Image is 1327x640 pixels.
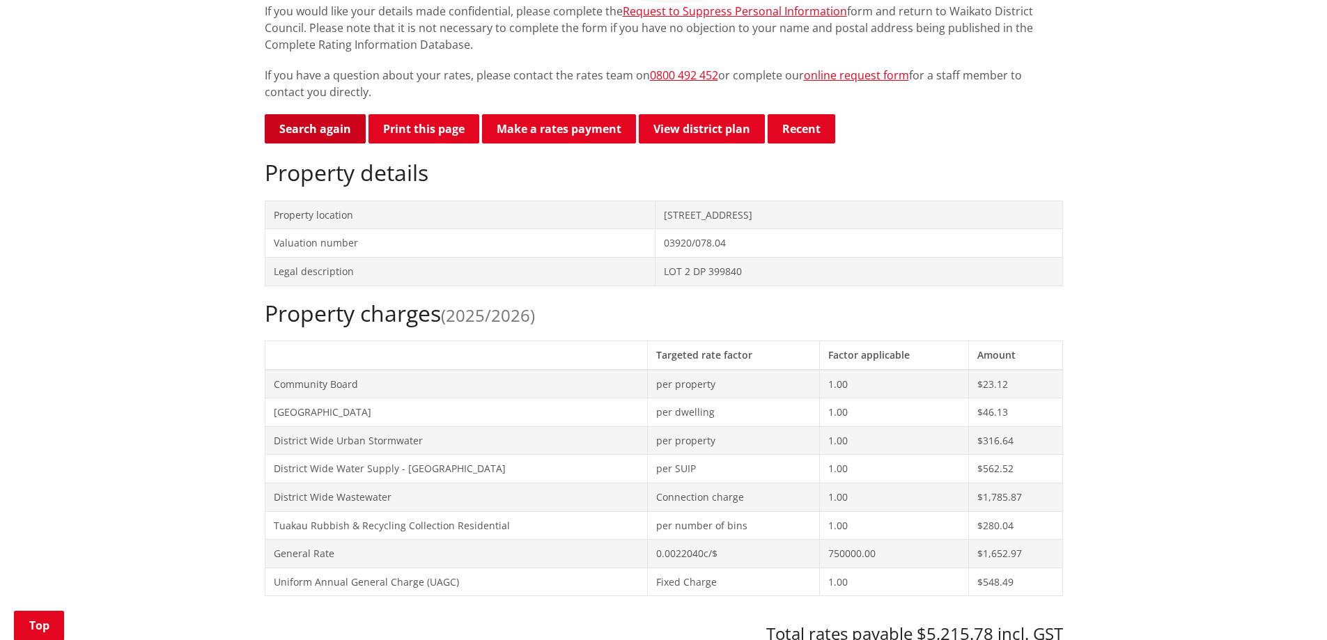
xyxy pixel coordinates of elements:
[265,370,648,398] td: Community Board
[648,483,819,511] td: Connection charge
[655,229,1062,258] td: 03920/078.04
[768,114,835,143] button: Recent
[969,511,1062,540] td: $280.04
[482,114,636,143] a: Make a rates payment
[265,257,655,286] td: Legal description
[648,370,819,398] td: per property
[265,398,648,427] td: [GEOGRAPHIC_DATA]
[1263,582,1313,632] iframe: Messenger Launcher
[819,455,968,483] td: 1.00
[648,341,819,369] th: Targeted rate factor
[819,568,968,596] td: 1.00
[265,67,1063,100] p: If you have a question about your rates, please contact the rates team on or complete our for a s...
[265,114,366,143] a: Search again
[648,455,819,483] td: per SUIP
[819,370,968,398] td: 1.00
[623,3,847,19] a: Request to Suppress Personal Information
[969,426,1062,455] td: $316.64
[969,568,1062,596] td: $548.49
[265,300,1063,327] h2: Property charges
[639,114,765,143] a: View district plan
[804,68,909,83] a: online request form
[648,426,819,455] td: per property
[819,540,968,568] td: 750000.00
[650,68,718,83] a: 0800 492 452
[819,483,968,511] td: 1.00
[819,426,968,455] td: 1.00
[969,483,1062,511] td: $1,785.87
[441,304,535,327] span: (2025/2026)
[648,511,819,540] td: per number of bins
[819,511,968,540] td: 1.00
[265,540,648,568] td: General Rate
[265,3,1063,53] p: If you would like your details made confidential, please complete the form and return to Waikato ...
[265,201,655,229] td: Property location
[969,540,1062,568] td: $1,652.97
[265,455,648,483] td: District Wide Water Supply - [GEOGRAPHIC_DATA]
[265,568,648,596] td: Uniform Annual General Charge (UAGC)
[819,341,968,369] th: Factor applicable
[819,398,968,427] td: 1.00
[648,568,819,596] td: Fixed Charge
[655,201,1062,229] td: [STREET_ADDRESS]
[265,511,648,540] td: Tuakau Rubbish & Recycling Collection Residential
[265,229,655,258] td: Valuation number
[265,159,1063,186] h2: Property details
[648,540,819,568] td: 0.0022040c/$
[655,257,1062,286] td: LOT 2 DP 399840
[969,455,1062,483] td: $562.52
[648,398,819,427] td: per dwelling
[14,611,64,640] a: Top
[265,483,648,511] td: District Wide Wastewater
[368,114,479,143] button: Print this page
[969,398,1062,427] td: $46.13
[969,370,1062,398] td: $23.12
[969,341,1062,369] th: Amount
[265,426,648,455] td: District Wide Urban Stormwater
